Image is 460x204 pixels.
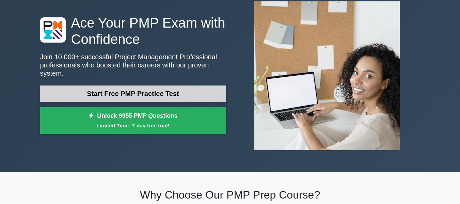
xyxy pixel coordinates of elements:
h2: Why Choose Our PMP Prep Course? [40,188,420,201]
a: Unlock 9955 PMP QuestionsLimited Time: 7-day free trial! [40,107,226,134]
p: Join 10,000+ successful Project Management Professional professionals who boosted their careers w... [40,53,226,77]
small: Limited Time: 7-day free trial! [49,122,218,129]
a: Start Free PMP Practice Test [40,85,226,102]
h1: Ace Your PMP Exam with Confidence [40,15,226,47]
